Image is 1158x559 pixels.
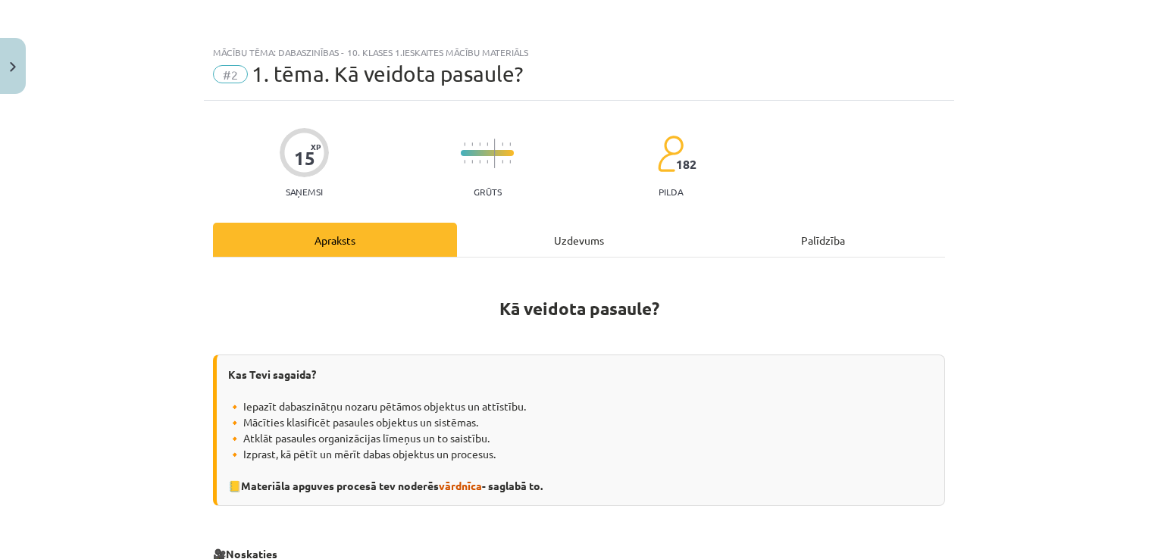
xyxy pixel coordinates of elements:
[280,186,329,197] p: Saņemsi
[479,160,480,164] img: icon-short-line-57e1e144782c952c97e751825c79c345078a6d821885a25fce030b3d8c18986b.svg
[471,142,473,146] img: icon-short-line-57e1e144782c952c97e751825c79c345078a6d821885a25fce030b3d8c18986b.svg
[10,62,16,72] img: icon-close-lesson-0947bae3869378f0d4975bcd49f059093ad1ed9edebbc8119c70593378902aed.svg
[213,354,945,506] div: 🔸 Iepazīt dabaszinātņu nozaru pētāmos objektus un attīstību. 🔸 Mācīties klasificēt pasaules objek...
[509,142,511,146] img: icon-short-line-57e1e144782c952c97e751825c79c345078a6d821885a25fce030b3d8c18986b.svg
[474,186,502,197] p: Grūts
[457,223,701,257] div: Uzdevums
[487,142,488,146] img: icon-short-line-57e1e144782c952c97e751825c79c345078a6d821885a25fce030b3d8c18986b.svg
[464,160,465,164] img: icon-short-line-57e1e144782c952c97e751825c79c345078a6d821885a25fce030b3d8c18986b.svg
[502,142,503,146] img: icon-short-line-57e1e144782c952c97e751825c79c345078a6d821885a25fce030b3d8c18986b.svg
[228,367,316,381] strong: Kas Tevi sagaida?
[701,223,945,257] div: Palīdzība
[294,148,315,169] div: 15
[502,160,503,164] img: icon-short-line-57e1e144782c952c97e751825c79c345078a6d821885a25fce030b3d8c18986b.svg
[657,135,684,173] img: students-c634bb4e5e11cddfef0936a35e636f08e4e9abd3cc4e673bd6f9a4125e45ecb1.svg
[252,61,523,86] span: 1. tēma. Kā veidota pasaule?
[464,142,465,146] img: icon-short-line-57e1e144782c952c97e751825c79c345078a6d821885a25fce030b3d8c18986b.svg
[471,160,473,164] img: icon-short-line-57e1e144782c952c97e751825c79c345078a6d821885a25fce030b3d8c18986b.svg
[494,139,496,168] img: icon-long-line-d9ea69661e0d244f92f715978eff75569469978d946b2353a9bb055b3ed8787d.svg
[487,160,488,164] img: icon-short-line-57e1e144782c952c97e751825c79c345078a6d821885a25fce030b3d8c18986b.svg
[213,47,945,58] div: Mācību tēma: Dabaszinības - 10. klases 1.ieskaites mācību materiāls
[509,160,511,164] img: icon-short-line-57e1e144782c952c97e751825c79c345078a6d821885a25fce030b3d8c18986b.svg
[659,186,683,197] p: pilda
[311,142,321,151] span: XP
[479,142,480,146] img: icon-short-line-57e1e144782c952c97e751825c79c345078a6d821885a25fce030b3d8c18986b.svg
[439,479,482,492] a: vārdnīca
[213,65,248,83] span: #2
[241,479,543,492] strong: Materiāla apguves procesā tev noderēs - saglabā to.
[213,223,457,257] div: Apraksts
[499,298,659,320] strong: Kā veidota pasaule?
[676,158,696,171] span: 182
